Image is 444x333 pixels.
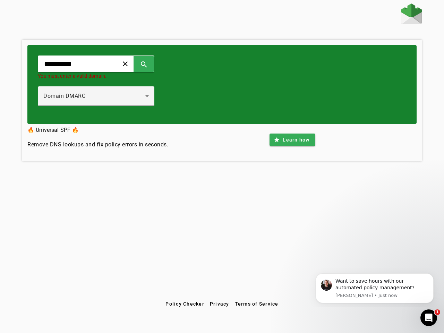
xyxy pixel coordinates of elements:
[38,72,154,79] mat-error: You must enter a valid domain.
[435,309,440,315] span: 1
[401,3,422,26] a: Home
[401,3,422,24] img: Fraudmarc Logo
[207,298,232,310] button: Privacy
[283,136,309,143] span: Learn how
[270,134,315,146] button: Learn how
[235,301,279,307] span: Terms of Service
[210,301,229,307] span: Privacy
[305,267,444,307] iframe: Intercom notifications message
[27,140,168,149] h4: Remove DNS lookups and fix policy errors in seconds.
[163,298,207,310] button: Policy Checker
[43,93,85,99] span: Domain DMARC
[420,309,437,326] iframe: Intercom live chat
[27,125,168,135] h3: 🔥 Universal SPF 🔥
[232,298,281,310] button: Terms of Service
[165,301,204,307] span: Policy Checker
